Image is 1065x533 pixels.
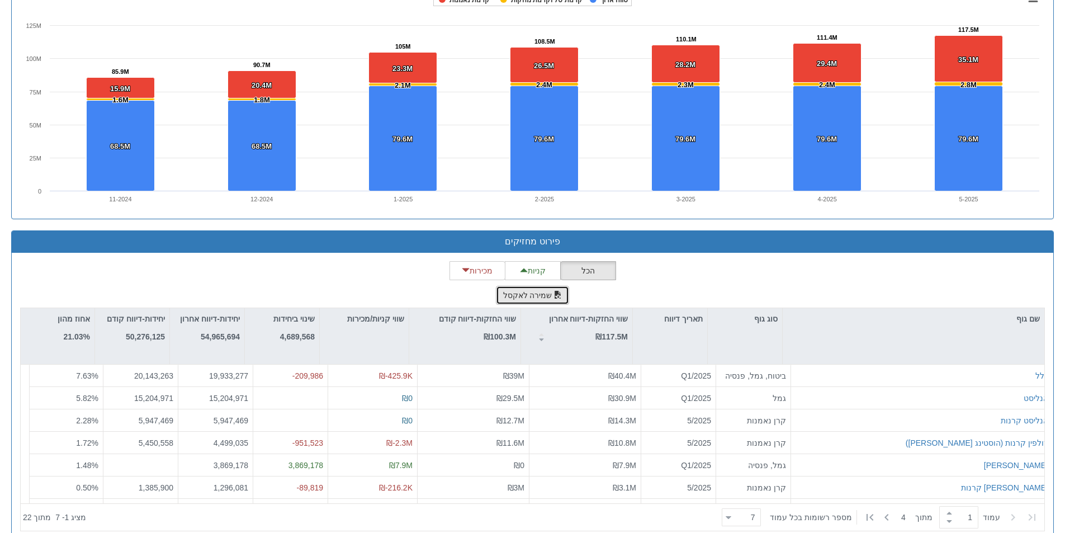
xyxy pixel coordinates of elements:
div: גמל [721,392,786,403]
p: יחידות-דיווח קודם [107,313,165,325]
div: 5,947,469 [183,414,248,426]
div: 3,869,178 [183,459,248,470]
button: הכל [560,261,616,280]
h3: פירוט מחזיקים [20,237,1045,247]
div: -951,523 [258,437,323,448]
p: שווי החזקות-דיווח קודם [439,313,516,325]
span: ₪-216.2K [379,483,413,492]
span: ₪0 [514,460,524,469]
button: אנליסט [1024,392,1048,403]
div: 5/2025 [646,482,711,493]
span: ₪30.9M [608,393,636,402]
tspan: 26.5M [534,62,554,70]
div: 0.50 % [34,482,98,493]
tspan: 90.7M [253,62,271,68]
span: ₪-2.3M [386,438,413,447]
span: ₪-425.9K [379,371,413,380]
tspan: 35.1M [958,55,978,64]
button: אנליסט קרנות [1001,414,1048,426]
span: ₪10.8M [608,438,636,447]
text: 100M [26,55,41,62]
button: קניות [505,261,561,280]
div: 3,869,178 [258,459,323,470]
p: אחוז מהון [58,313,90,325]
tspan: 2.4M [536,81,552,89]
strong: ₪117.5M [595,332,628,341]
div: 15,204,971 [108,392,173,403]
div: -89,819 [258,482,323,493]
tspan: 108.5M [534,38,555,45]
span: 4 [901,512,915,523]
tspan: 68.5M [110,142,130,150]
p: שווי החזקות-דיווח אחרון [549,313,628,325]
div: 5/2025 [646,414,711,426]
span: ₪3M [508,483,524,492]
text: 75M [30,89,41,96]
tspan: 105M [395,43,411,50]
div: שם גוף [783,308,1044,329]
text: 5-2025 [959,196,978,202]
div: תאריך דיווח [633,308,707,329]
text: 1-2025 [394,196,413,202]
div: סוג גוף [708,308,782,329]
text: 11-2024 [109,196,131,202]
tspan: 28.2M [675,60,695,69]
text: 4-2025 [818,196,837,202]
tspan: 1.8M [254,96,270,104]
button: [PERSON_NAME] קרנות [961,482,1048,493]
div: 19,933,277 [183,370,248,381]
tspan: 1.6M [112,96,129,104]
button: דולפין קרנות (הוסטינג [PERSON_NAME]) [906,437,1048,448]
button: כלל [1035,370,1048,381]
span: ‏עמוד [983,512,1000,523]
div: ‏ מתוך [717,505,1042,530]
tspan: 68.5M [252,142,272,150]
tspan: 79.6M [817,135,837,143]
text: 25M [30,155,41,162]
div: 5,947,469 [108,414,173,426]
span: ‏מספר רשומות בכל עמוד [770,512,852,523]
div: קרן נאמנות [721,437,786,448]
div: 5.82 % [34,392,98,403]
tspan: 79.6M [958,135,978,143]
tspan: 110.1M [676,36,697,43]
div: ‏מציג 1 - 7 ‏ מתוך 22 [23,505,86,530]
text: 3-2025 [676,196,695,202]
p: שינוי ביחידות [273,313,315,325]
div: 7.63 % [34,370,98,381]
tspan: 85.9M [112,68,129,75]
tspan: 2.3M [678,81,694,89]
span: ₪29.5M [496,393,524,402]
div: 20,143,263 [108,370,173,381]
div: 1.72 % [34,437,98,448]
text: 12-2024 [250,196,273,202]
div: 1,296,081 [183,482,248,493]
strong: 21.03% [64,332,90,341]
span: ₪7.9M [613,460,636,469]
button: מכירות [449,261,505,280]
span: ₪7.9M [389,460,413,469]
button: שמירה לאקסל [496,286,570,305]
strong: ₪100.3M [484,332,516,341]
tspan: 15.9M [110,84,130,93]
span: ₪11.6M [496,438,524,447]
tspan: 79.6M [675,135,695,143]
div: קרן נאמנות [721,482,786,493]
text: 125M [26,22,41,29]
div: שווי קניות/מכירות [320,308,409,329]
span: ₪40.4M [608,371,636,380]
tspan: 20.4M [252,81,272,89]
tspan: 23.3M [392,64,413,73]
div: 15,204,971 [183,392,248,403]
span: ₪12.7M [496,416,524,424]
tspan: 2.4M [819,81,835,89]
span: ₪3.1M [613,483,636,492]
div: קרן נאמנות [721,414,786,426]
button: [PERSON_NAME] [984,459,1048,470]
tspan: 79.6M [534,135,554,143]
